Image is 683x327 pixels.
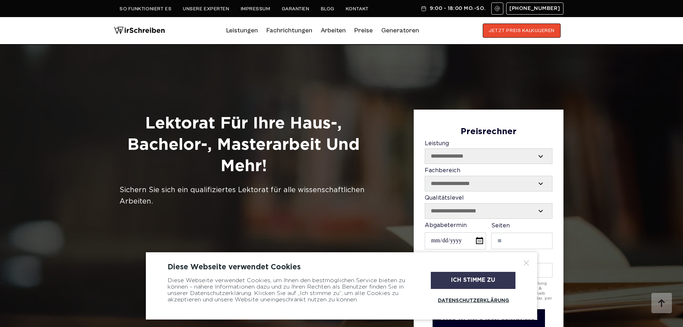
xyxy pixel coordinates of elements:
[266,25,312,36] a: Fachrichtungen
[430,6,486,11] span: 9:00 - 18:00 Mo.-So.
[346,6,369,12] a: Kontakt
[425,222,486,249] label: Abgabetermin
[425,168,552,191] label: Fachbereich
[282,6,309,12] a: Garantien
[425,141,552,164] label: Leistung
[241,6,270,12] a: Impressum
[168,272,413,309] div: Diese Webseite verwendet Cookies, um Ihnen den bestmöglichen Service bieten zu können – nähere In...
[425,176,552,191] select: Fachbereich
[651,293,672,314] img: button top
[120,184,367,207] div: Sichern Sie sich ein qualifiziertes Lektorat für alle wissenschaftlichen Arbeiten.
[420,6,427,11] img: Schedule
[321,6,334,12] a: Blog
[226,25,258,36] a: Leistungen
[114,23,165,38] img: logo wirschreiben
[354,27,373,34] a: Preise
[431,292,515,309] a: Datenschutzerklärung
[506,2,563,15] a: [PHONE_NUMBER]
[321,25,346,36] a: Arbeiten
[168,263,515,271] div: Diese Webseite verwendet Cookies
[120,113,367,177] h1: Lektorat für Ihre Haus-, Bachelor-, Masterarbeit und mehr!
[425,127,552,137] div: Preisrechner
[120,6,171,12] a: So funktioniert es
[494,6,500,11] img: Email
[425,232,486,249] input: Abgabetermin
[425,204,552,218] select: Qualitätslevel
[425,195,552,219] label: Qualitätslevel
[509,6,560,11] span: [PHONE_NUMBER]
[425,149,552,164] select: Leistung
[381,25,419,36] a: Generatoren
[491,223,510,228] span: Seiten
[183,6,229,12] a: Unsere Experten
[483,23,561,38] button: JETZT PREIS KALKULIEREN
[431,272,515,289] div: Ich stimme zu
